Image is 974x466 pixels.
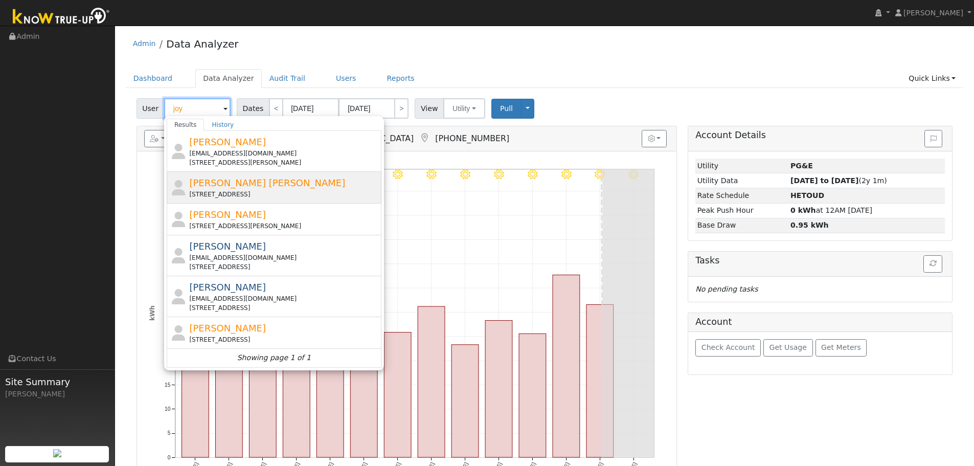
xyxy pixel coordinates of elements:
[164,98,231,119] input: Select a User
[189,149,379,158] div: [EMAIL_ADDRESS][DOMAIN_NAME]
[167,455,170,460] text: 0
[701,343,755,351] span: Check Account
[189,323,266,334] span: [PERSON_NAME]
[519,334,546,458] rect: onclick=""
[419,133,430,143] a: Map
[695,218,788,233] td: Base Draw
[149,305,156,321] text: kWh
[350,294,377,458] rect: onclick=""
[133,39,156,48] a: Admin
[500,104,513,113] span: Pull
[204,119,241,131] a: History
[790,191,824,199] strong: V
[189,190,379,199] div: [STREET_ADDRESS]
[167,119,205,131] a: Results
[394,98,409,119] a: >
[5,375,109,389] span: Site Summary
[553,275,580,458] rect: onclick=""
[561,169,571,180] i: 8/16 - Clear
[283,195,310,458] rect: onclick=""
[586,305,614,458] rect: onclick=""
[189,294,379,303] div: [EMAIL_ADDRESS][DOMAIN_NAME]
[426,169,437,180] i: 8/12 - Clear
[189,303,379,313] div: [STREET_ADDRESS]
[695,173,788,188] td: Utility Data
[451,345,479,457] rect: onclick=""
[189,241,266,252] span: [PERSON_NAME]
[923,255,942,273] button: Refresh
[695,317,732,327] h5: Account
[249,322,276,457] rect: onclick=""
[189,209,266,220] span: [PERSON_NAME]
[166,38,238,50] a: Data Analyzer
[695,188,788,203] td: Rate Schedule
[182,344,209,457] rect: onclick=""
[167,431,170,436] text: 5
[695,339,761,357] button: Check Account
[328,69,364,88] a: Users
[790,162,813,170] strong: ID: 17189045, authorized: 08/18/25
[763,339,813,357] button: Get Usage
[384,332,411,458] rect: onclick=""
[924,130,942,147] button: Issue History
[443,98,485,119] button: Utility
[189,262,379,272] div: [STREET_ADDRESS]
[165,382,171,388] text: 15
[269,98,283,119] a: <
[901,69,963,88] a: Quick Links
[418,306,445,457] rect: onclick=""
[435,134,509,143] span: [PHONE_NUMBER]
[491,99,522,119] button: Pull
[790,221,829,229] strong: 0.95 kWh
[316,280,344,457] rect: onclick=""
[195,69,262,88] a: Data Analyzer
[790,176,887,185] span: (2y 1m)
[189,253,379,262] div: [EMAIL_ADDRESS][DOMAIN_NAME]
[789,203,945,218] td: at 12AM [DATE]
[816,339,867,357] button: Get Meters
[821,343,861,351] span: Get Meters
[237,98,269,119] span: Dates
[903,9,963,17] span: [PERSON_NAME]
[165,406,171,412] text: 10
[790,176,858,185] strong: [DATE] to [DATE]
[393,169,403,180] i: 8/11 - Clear
[595,169,605,180] i: 8/17 - Clear
[189,282,266,293] span: [PERSON_NAME]
[415,98,444,119] span: View
[5,389,109,400] div: [PERSON_NAME]
[189,158,379,167] div: [STREET_ADDRESS][PERSON_NAME]
[695,159,788,173] td: Utility
[527,169,537,180] i: 8/15 - Clear
[262,69,313,88] a: Audit Trail
[695,255,945,266] h5: Tasks
[494,169,504,180] i: 8/14 - Clear
[189,335,379,344] div: [STREET_ADDRESS]
[379,69,422,88] a: Reports
[137,98,165,119] span: User
[8,6,115,29] img: Know True-Up
[53,449,61,457] img: retrieve
[790,206,816,214] strong: 0 kWh
[769,343,807,351] span: Get Usage
[695,285,758,293] i: No pending tasks
[237,352,311,363] i: Showing page 1 of 1
[189,177,345,188] span: [PERSON_NAME] [PERSON_NAME]
[189,221,379,231] div: [STREET_ADDRESS][PERSON_NAME]
[460,169,470,180] i: 8/13 - Clear
[189,137,266,147] span: [PERSON_NAME]
[215,302,242,457] rect: onclick=""
[485,321,512,458] rect: onclick=""
[126,69,180,88] a: Dashboard
[695,203,788,218] td: Peak Push Hour
[695,130,945,141] h5: Account Details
